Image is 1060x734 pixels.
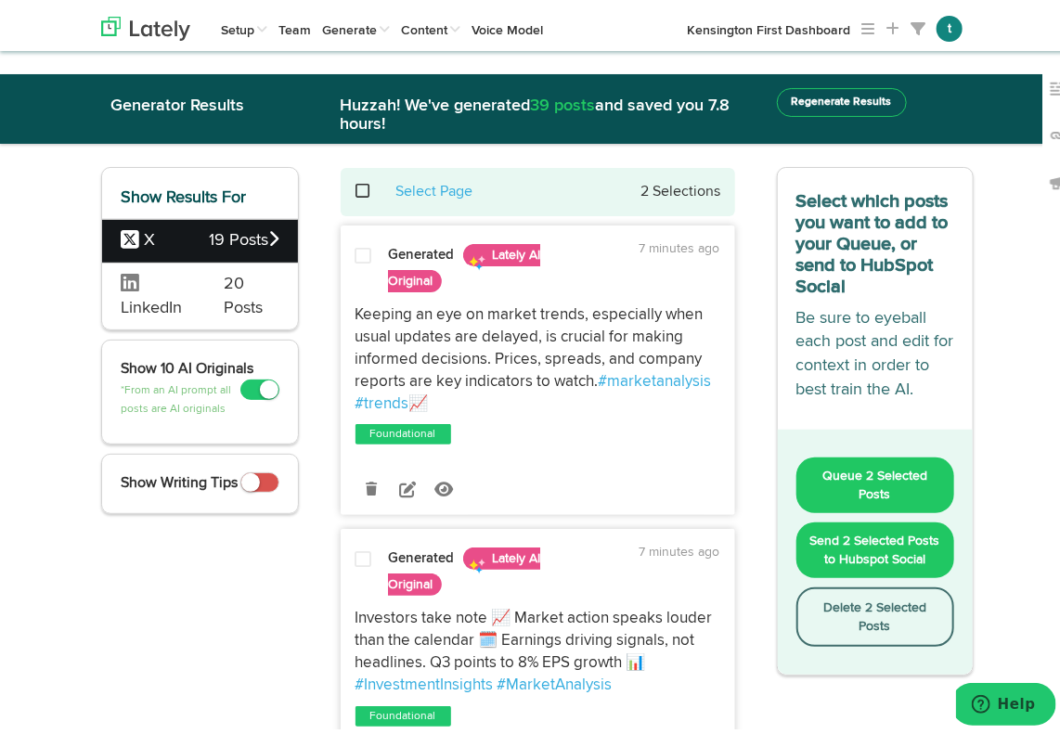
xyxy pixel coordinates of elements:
img: logo_lately_bg_light.svg [101,12,190,36]
span: Send 2 Selected Posts to Hubspot Social [810,530,940,561]
span: X [144,227,155,244]
button: Queue 2 Selected Posts [796,453,955,509]
h2: Huzzah! We've generated and saved you 7.8 hours! [327,93,749,130]
button: t [937,11,963,37]
time: 7 minutes ago [640,541,720,554]
small: 2 Selections [641,180,721,195]
span: Show Results For [121,185,246,201]
img: sparkles.png [468,552,486,571]
button: Delete 2 Selected Posts [796,583,955,642]
iframe: Opens a widget where you can find more information [956,678,1056,725]
span: Queue 2 Selected Posts [822,465,927,496]
span: 19 Posts [210,225,279,249]
span: Investors take note 📈 Market action speaks louder than the calendar 🗓️ Earnings driving signals, ... [355,606,717,666]
span: 20 Posts [224,268,265,315]
a: Select Page [396,180,473,195]
a: Foundational [367,702,440,721]
a: #marketanalysis [599,369,712,385]
h3: Select which posts you want to add to your Queue, or send to HubSpot Social [796,182,955,293]
strong: Generated [388,243,454,257]
h2: Generator Results [101,93,299,111]
span: 39 posts [531,93,596,109]
p: Be sure to eyeball each post and edit for context in order to best train the AI. [796,303,955,398]
img: sparkles.png [468,249,486,267]
button: Send 2 Selected Posts to Hubspot Social [796,518,955,573]
time: 7 minutes ago [640,238,720,251]
a: #MarketAnalysis [498,673,613,689]
span: Keeping an eye on market trends, especially when usual updates are delayed, is crucial for making... [355,303,707,384]
a: #trends [355,392,409,407]
small: *From an AI prompt all posts are AI originals [121,380,231,410]
strong: Generated [388,547,454,560]
span: Show 10 AI Originals [121,357,253,372]
a: #InvestmentInsights [355,673,494,689]
span: Show Writing Tips [121,471,238,486]
button: Regenerate Results [777,84,907,112]
a: Foundational [367,420,440,439]
span: LinkedIn [121,295,182,312]
span: 📈 [409,392,429,407]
